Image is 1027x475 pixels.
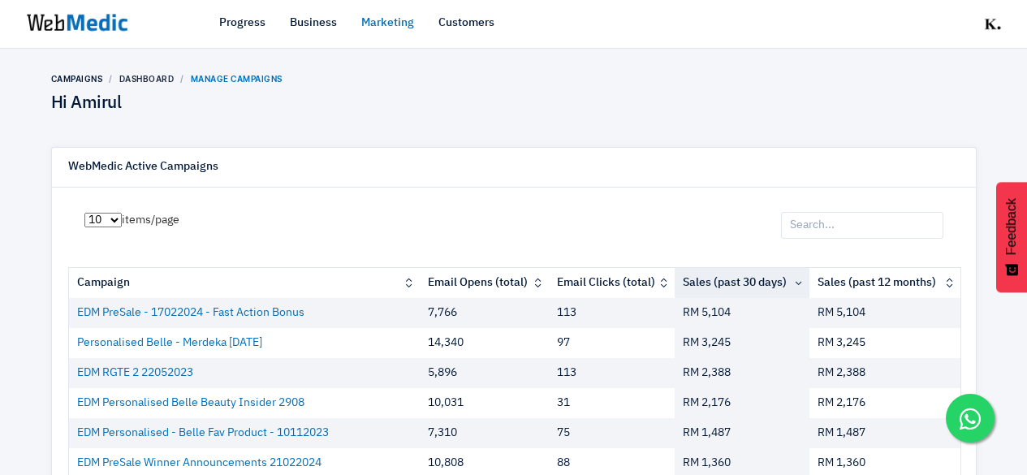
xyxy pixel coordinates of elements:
[77,455,321,472] a: EDM PreSale Winner Announcements 21022024
[809,388,960,418] td: RM 2,176
[420,388,549,418] td: 10,031
[549,268,675,298] th: Email Clicks (total): activate to sort column ascending
[77,365,193,382] a: EDM RGTE 2 22052023
[84,213,122,227] select: items/page
[675,298,809,328] td: RM 5,104
[420,418,549,448] td: 7,310
[809,418,960,448] td: RM 1,487
[420,298,549,328] td: 7,766
[781,212,943,240] input: Search...
[420,358,549,388] td: 5,896
[51,73,283,85] nav: breadcrumb
[69,268,421,298] th: Campaign: activate to sort column ascending
[675,268,809,298] th: Sales (past 30 days): activate to sort column ascending
[809,328,960,358] td: RM 3,245
[675,388,809,418] td: RM 2,176
[420,328,549,358] td: 14,340
[549,418,675,448] td: 75
[809,268,960,298] th: Sales (past 12 months): activate to sort column ascending
[675,358,809,388] td: RM 2,388
[675,328,809,358] td: RM 3,245
[68,160,218,175] h6: WebMedic Active Campaigns
[809,358,960,388] td: RM 2,388
[675,418,809,448] td: RM 1,487
[809,298,960,328] td: RM 5,104
[77,425,329,442] a: EDM Personalised - Belle Fav Product - 10112023
[77,395,304,412] a: EDM Personalised Belle Beauty Insider 2908
[51,73,103,85] li: Campaigns
[420,268,549,298] th: Email Opens (total): activate to sort column ascending
[77,335,262,352] a: Personalised Belle - Merdeka [DATE]
[290,15,337,32] a: Business
[1004,198,1019,255] span: Feedback
[51,93,283,114] h4: Hi Amirul
[549,328,675,358] td: 97
[438,15,494,32] a: Customers
[549,358,675,388] td: 113
[77,304,304,322] a: EDM PreSale - 17022024 - Fast Action Bonus
[549,298,675,328] td: 113
[996,182,1027,292] button: Feedback - Show survey
[84,212,179,229] label: items/page
[119,74,175,84] a: Dashboard
[174,73,283,85] li: Manage Campaigns
[361,15,414,32] a: Marketing
[219,15,265,32] a: Progress
[549,388,675,418] td: 31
